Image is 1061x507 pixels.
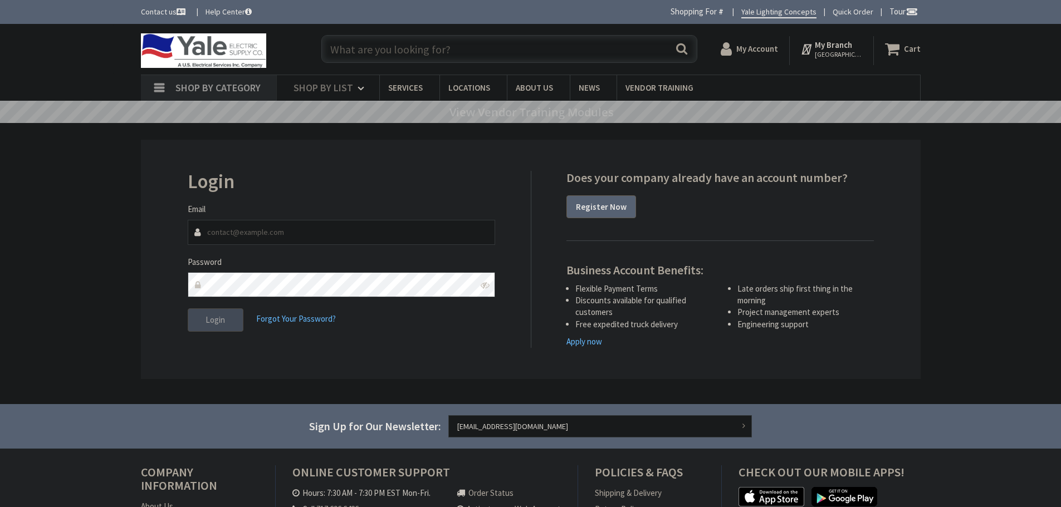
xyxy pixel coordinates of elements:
li: Engineering support [737,318,874,330]
a: Yale Lighting Concepts [741,6,816,18]
img: Yale Electric Supply Co. [141,33,267,68]
span: Services [388,82,423,93]
strong: # [718,6,723,17]
span: Tour [889,6,918,17]
input: Enter your email address [448,415,752,437]
li: Hours: 7:30 AM - 7:30 PM EST Mon-Fri. [292,487,447,499]
li: Free expedited truck delivery [575,318,712,330]
li: Discounts available for qualified customers [575,294,712,318]
strong: My Account [736,43,778,54]
a: Forgot Your Password? [256,308,336,329]
div: My Branch [GEOGRAPHIC_DATA], [GEOGRAPHIC_DATA] [800,39,862,59]
a: My Account [721,39,778,59]
a: Register Now [566,195,636,219]
label: Password [188,256,222,268]
i: Click here to show/hide password [481,280,490,289]
h4: Company Information [141,465,258,500]
label: Email [188,203,206,215]
h4: Check out Our Mobile Apps! [739,465,929,487]
a: Contact us [141,6,188,17]
span: Shopping For [671,6,717,17]
input: Email [188,220,496,245]
li: Flexible Payment Terms [575,283,712,294]
li: Late orders ship first thing in the morning [737,283,874,307]
strong: My Branch [815,40,852,50]
button: Login [188,308,243,332]
span: About Us [516,82,553,93]
h4: Does your company already have an account number? [566,171,874,184]
span: Shop By Category [175,81,261,94]
span: [GEOGRAPHIC_DATA], [GEOGRAPHIC_DATA] [815,50,862,59]
a: Apply now [566,336,602,347]
strong: Register Now [576,201,627,212]
span: Vendor Training [625,82,693,93]
span: Login [206,314,225,325]
a: Cart [885,39,921,59]
li: Project management experts [737,306,874,318]
h4: Policies & FAQs [595,465,704,487]
span: News [579,82,600,93]
a: Help Center [206,6,252,17]
h4: Online Customer Support [292,465,561,487]
span: Forgot Your Password? [256,313,336,324]
span: Sign Up for Our Newsletter: [309,419,441,433]
a: Shipping & Delivery [595,487,662,499]
strong: Cart [904,39,921,59]
h2: Login [188,171,496,193]
h4: Business Account Benefits: [566,263,874,277]
span: Locations [448,82,490,93]
a: Order Status [468,487,514,499]
a: Quick Order [833,6,873,17]
input: What are you looking for? [321,35,697,63]
span: Shop By List [294,81,353,94]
